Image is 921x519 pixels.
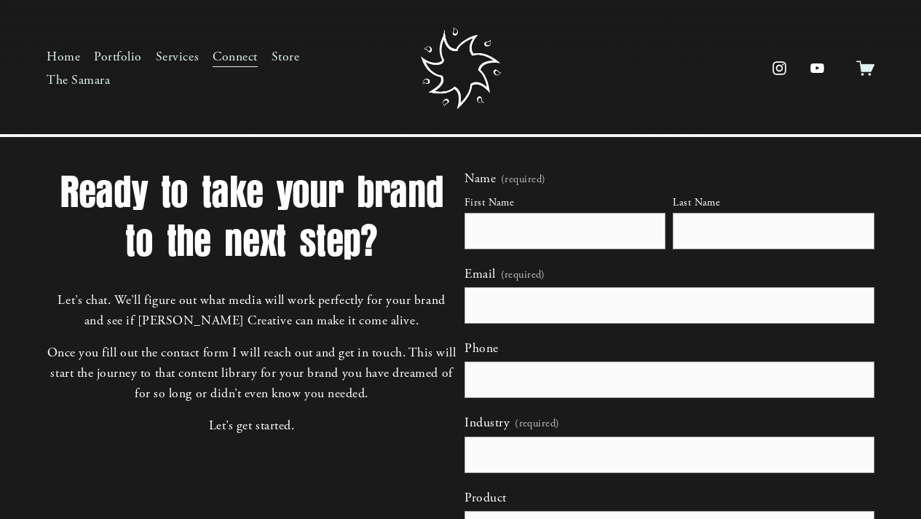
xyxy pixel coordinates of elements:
[47,415,456,436] p: Let’s get started.
[465,338,499,359] span: Phone
[272,45,300,69] a: Store
[465,168,496,189] span: Name
[501,174,545,184] span: (required)
[764,52,795,84] a: instagram-unauth
[421,28,502,109] img: Samara Creative
[501,267,545,284] span: (required)
[673,195,874,213] div: Last Name
[465,413,510,433] span: Industry
[465,488,507,508] span: Product
[47,45,80,69] a: Home
[47,69,110,92] a: The Samara
[465,195,665,213] div: First Name
[856,59,874,77] a: 0 items in cart
[465,264,496,284] span: Email
[94,45,142,69] a: Portfolio
[515,415,559,432] span: (required)
[213,45,258,69] a: Connect
[47,168,456,267] h2: Ready to take your brand to the next step?
[47,343,456,404] p: Once you fill out the contact form I will reach out and get in touch. This will start the journey...
[156,45,199,69] a: Services
[47,290,456,331] p: Let’s chat. We’ll figure out what media will work perfectly for your brand and see if [PERSON_NAM...
[802,52,833,84] a: YouTube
